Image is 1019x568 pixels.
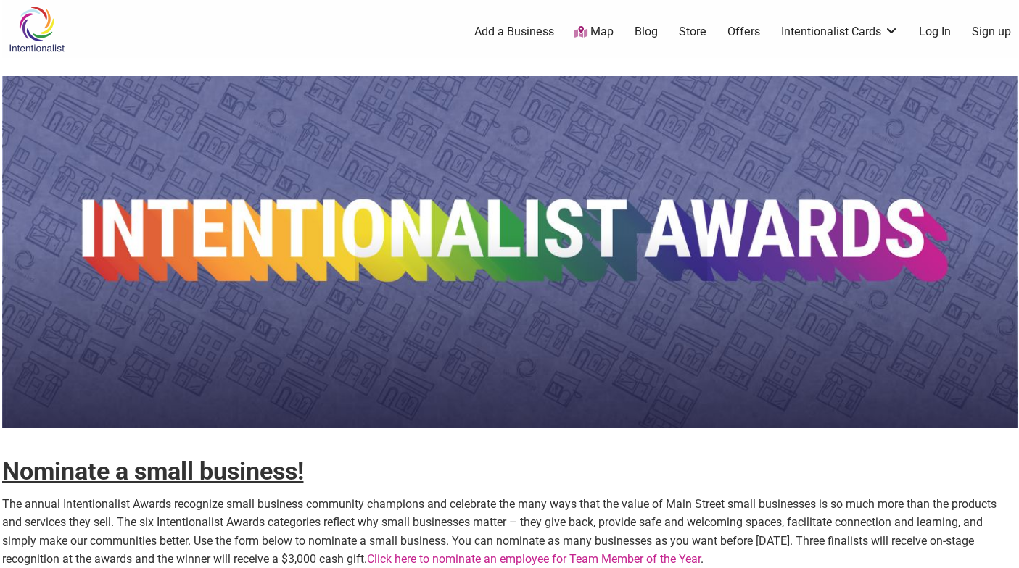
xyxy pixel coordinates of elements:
a: Store [679,24,706,40]
a: Blog [635,24,658,40]
img: Intentionalist [2,6,71,53]
a: Intentionalist Cards [781,24,899,40]
a: Sign up [972,24,1011,40]
a: Click here to nominate an employee for Team Member of the Year [367,552,701,566]
a: Offers [727,24,760,40]
a: Add a Business [474,24,554,40]
a: Map [574,24,614,41]
strong: Nominate a small business! [2,456,304,485]
a: Log In [919,24,951,40]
